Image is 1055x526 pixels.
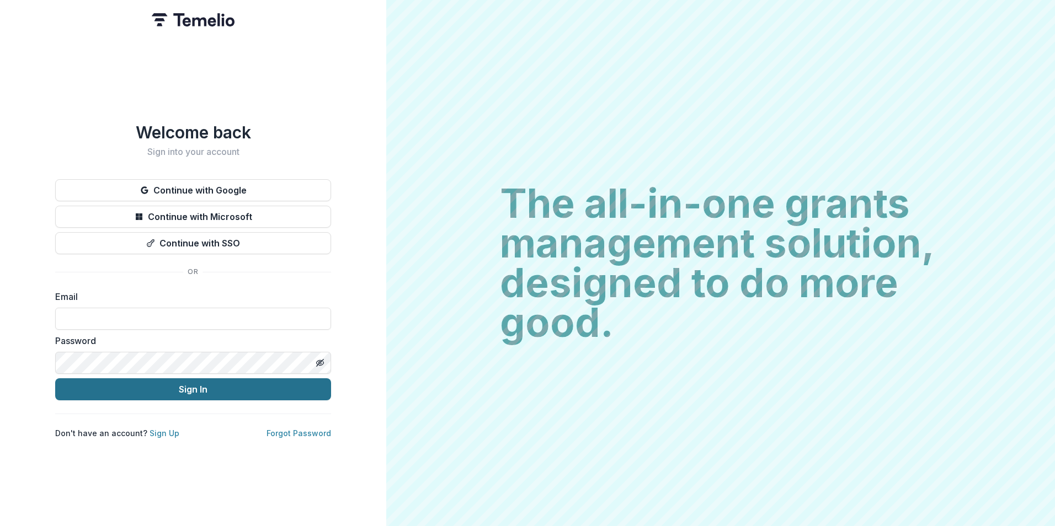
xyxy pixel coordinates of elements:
button: Continue with SSO [55,232,331,254]
h1: Welcome back [55,122,331,142]
p: Don't have an account? [55,427,179,439]
a: Forgot Password [267,428,331,438]
h2: Sign into your account [55,147,331,157]
button: Continue with Google [55,179,331,201]
button: Toggle password visibility [311,354,329,372]
img: Temelio [152,13,235,26]
label: Password [55,334,324,347]
a: Sign Up [150,428,179,438]
button: Continue with Microsoft [55,206,331,228]
button: Sign In [55,378,331,400]
label: Email [55,290,324,303]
